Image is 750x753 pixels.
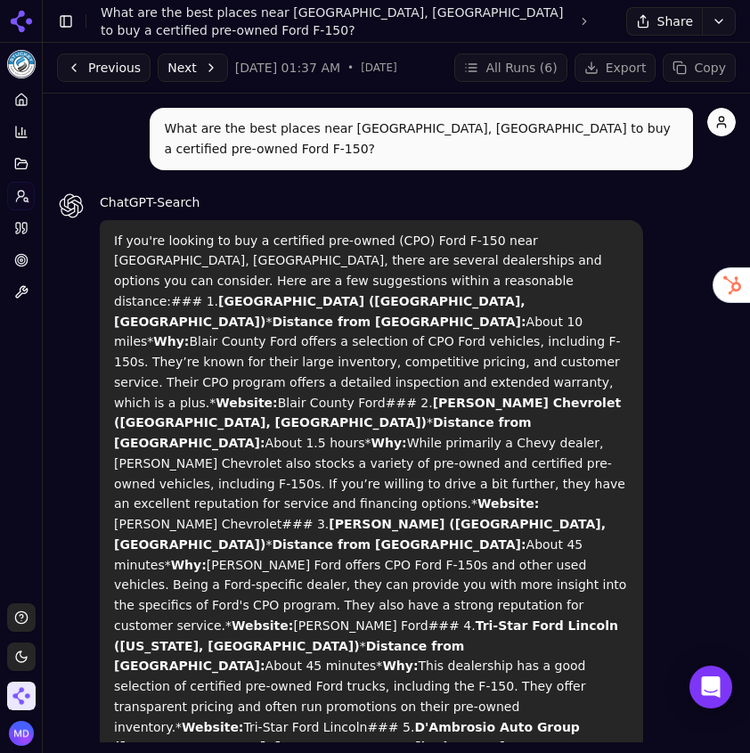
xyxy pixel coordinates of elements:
[171,558,207,572] strong: Why:
[7,50,36,78] img: Stuckey Ford
[114,517,606,552] strong: [PERSON_NAME] ([GEOGRAPHIC_DATA], [GEOGRAPHIC_DATA])
[153,334,189,348] strong: Why:
[114,618,618,653] strong: Tri-Star Ford Lincoln ([US_STATE], [GEOGRAPHIC_DATA])
[689,666,732,708] div: Open Intercom Messenger
[9,721,34,746] img: Melissa Dowd
[9,721,34,746] button: Open user button
[371,436,407,450] strong: Why:
[454,53,567,82] button: All Runs (6)
[361,61,397,75] span: [DATE]
[101,4,578,39] a: What are the best places near [GEOGRAPHIC_DATA], [GEOGRAPHIC_DATA] to buy a certified pre-owned F...
[158,53,228,82] button: Next
[182,720,243,734] strong: Website:
[7,682,36,710] button: Open organization switcher
[347,61,354,75] span: •
[57,53,151,82] button: Previous
[235,59,340,77] span: [DATE] 01:37 AM
[232,618,293,633] strong: Website:
[382,659,418,673] strong: Why:
[114,294,526,329] strong: [GEOGRAPHIC_DATA] ([GEOGRAPHIC_DATA], [GEOGRAPHIC_DATA])
[663,53,736,82] button: Copy
[7,50,36,78] button: Current brand: Stuckey Ford
[575,53,656,82] button: Export
[100,195,200,209] span: ChatGPT-Search
[626,7,702,36] button: Share
[164,119,679,160] p: What are the best places near [GEOGRAPHIC_DATA], [GEOGRAPHIC_DATA] to buy a certified pre-owned F...
[477,496,539,511] strong: Website:
[7,682,36,710] img: Demo Accounts
[272,315,526,329] strong: Distance from [GEOGRAPHIC_DATA]:
[272,537,526,552] strong: Distance from [GEOGRAPHIC_DATA]:
[216,396,277,410] strong: Website:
